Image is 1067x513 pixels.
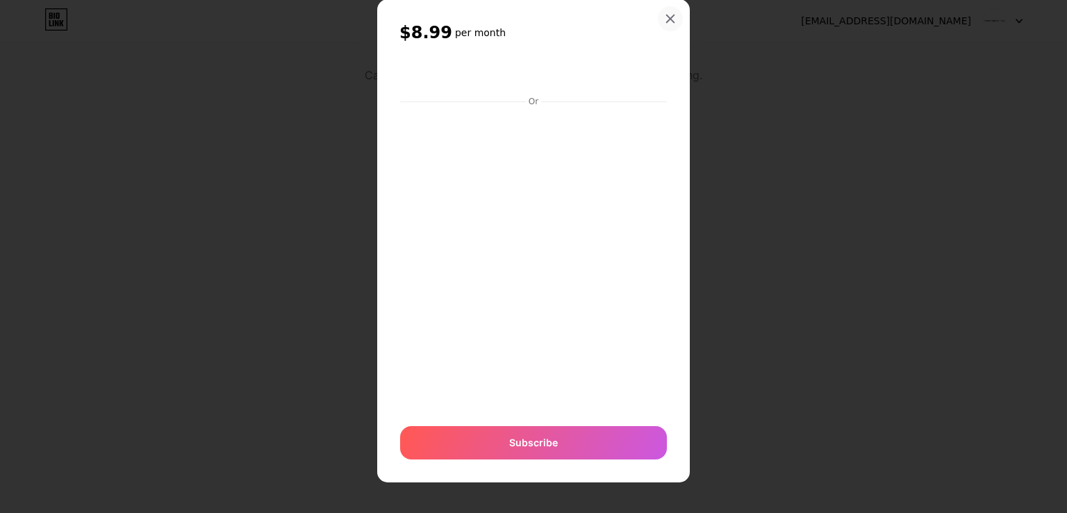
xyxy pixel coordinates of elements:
div: Or [526,96,541,107]
span: $8.99 [399,22,452,44]
iframe: Secure payment button frame [400,58,667,92]
h6: per month [455,26,506,40]
iframe: Secure payment input frame [397,108,670,412]
span: Subscribe [509,435,558,450]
